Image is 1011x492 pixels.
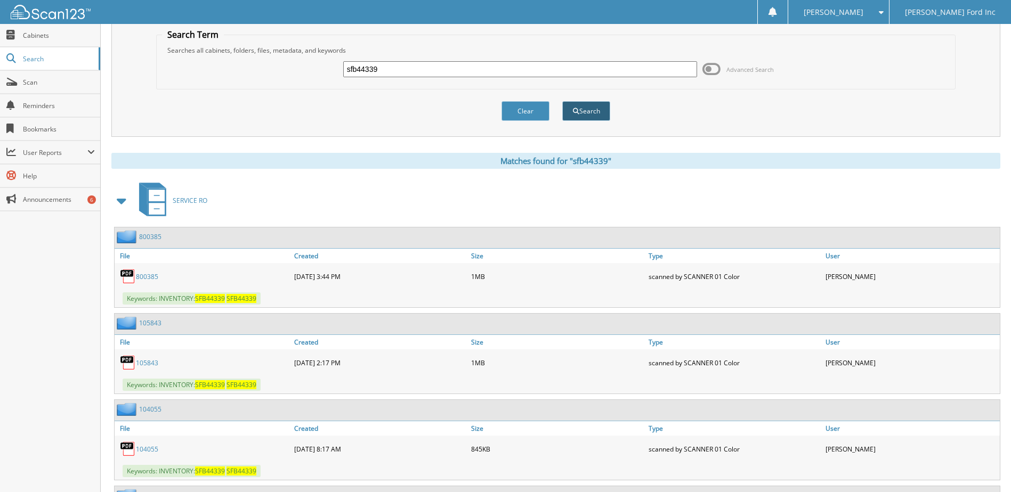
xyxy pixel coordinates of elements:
[646,335,823,349] a: Type
[502,101,549,121] button: Clear
[11,5,91,19] img: scan123-logo-white.svg
[133,179,207,222] a: SERVICE RO
[111,153,1000,169] div: Matches found for "sfb44339"
[117,230,139,243] img: folder2.png
[120,355,136,371] img: PDF.png
[227,380,256,389] span: SFB44339
[468,335,645,349] a: Size
[646,352,823,373] div: scanned by SCANNER 01 Color
[23,125,95,134] span: Bookmarks
[23,78,95,87] span: Scan
[136,445,158,454] a: 104055
[120,268,136,284] img: PDF.png
[646,421,823,436] a: Type
[123,292,261,305] span: Keywords: INVENTORY:
[123,379,261,391] span: Keywords: INVENTORY:
[292,249,468,263] a: Created
[292,266,468,287] div: [DATE] 3:44 PM
[227,466,256,475] span: SFB44339
[468,352,645,373] div: 1MB
[136,358,158,367] a: 105843
[823,438,1000,460] div: [PERSON_NAME]
[823,421,1000,436] a: User
[905,9,996,15] span: [PERSON_NAME] Ford Inc
[139,318,161,327] a: 105843
[292,438,468,460] div: [DATE] 8:17 AM
[195,380,225,389] span: SFB44339
[823,352,1000,373] div: [PERSON_NAME]
[117,316,139,330] img: folder2.png
[292,335,468,349] a: Created
[195,294,225,303] span: SFB44339
[823,249,1000,263] a: User
[136,272,158,281] a: 800385
[646,249,823,263] a: Type
[726,65,774,73] span: Advanced Search
[823,266,1000,287] div: [PERSON_NAME]
[292,352,468,373] div: [DATE] 2:17 PM
[23,148,87,157] span: User Reports
[468,421,645,436] a: Size
[804,9,863,15] span: [PERSON_NAME]
[646,438,823,460] div: scanned by SCANNER 01 Color
[23,54,93,63] span: Search
[468,249,645,263] a: Size
[23,101,95,110] span: Reminders
[139,405,161,414] a: 104055
[123,465,261,477] span: Keywords: INVENTORY:
[120,441,136,457] img: PDF.png
[23,31,95,40] span: Cabinets
[23,195,95,204] span: Announcements
[115,249,292,263] a: File
[139,232,161,241] a: 800385
[23,171,95,181] span: Help
[117,403,139,416] img: folder2.png
[87,195,96,204] div: 6
[115,335,292,349] a: File
[162,46,949,55] div: Searches all cabinets, folders, files, metadata, and keywords
[115,421,292,436] a: File
[468,266,645,287] div: 1MB
[292,421,468,436] a: Created
[823,335,1000,349] a: User
[227,294,256,303] span: SFB44339
[173,196,207,205] span: SERVICE RO
[195,466,225,475] span: SFB44339
[646,266,823,287] div: scanned by SCANNER 01 Color
[468,438,645,460] div: 845KB
[162,29,224,40] legend: Search Term
[562,101,610,121] button: Search
[958,441,1011,492] iframe: Chat Widget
